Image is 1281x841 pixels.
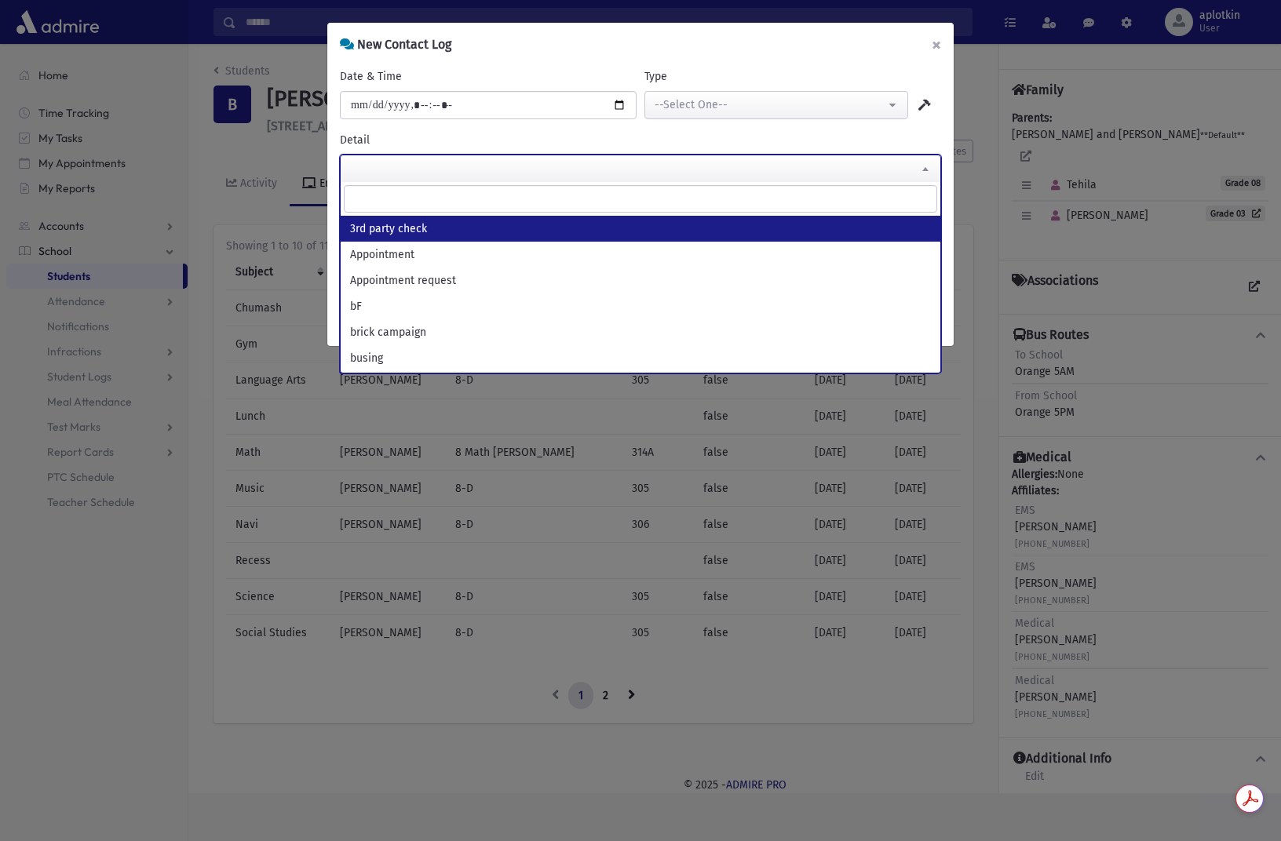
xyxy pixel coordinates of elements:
button: --Select One-- [644,91,908,119]
label: Type [644,68,667,85]
h6: New Contact Log [340,35,451,54]
li: cheking in [341,371,940,397]
li: 3rd party check [341,216,940,242]
li: Appointment request [341,268,940,293]
li: Appointment [341,242,940,268]
div: --Select One-- [655,96,885,113]
label: Date & Time [340,68,402,85]
label: Detail [340,132,370,148]
button: × [919,23,954,67]
li: brick campaign [341,319,940,345]
li: bF [341,293,940,319]
li: busing [341,345,940,371]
